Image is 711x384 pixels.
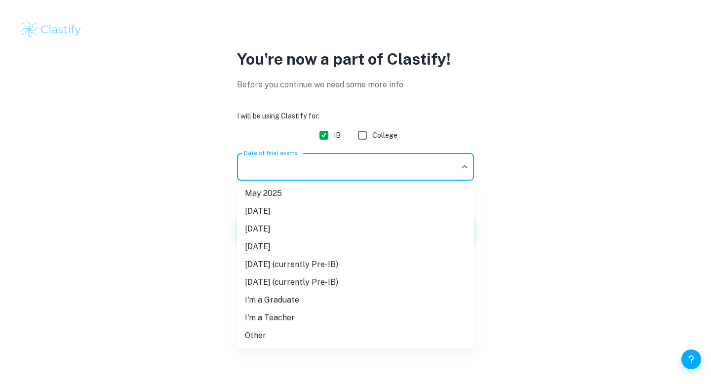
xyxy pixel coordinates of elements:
[237,291,474,309] li: I'm a Graduate
[237,185,474,202] li: May 2025
[237,256,474,273] li: [DATE] (currently Pre-IB)
[237,273,474,291] li: [DATE] (currently Pre-IB)
[237,238,474,256] li: [DATE]
[237,220,474,238] li: [DATE]
[237,327,474,345] li: Other
[237,309,474,327] li: I'm a Teacher
[237,202,474,220] li: [DATE]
